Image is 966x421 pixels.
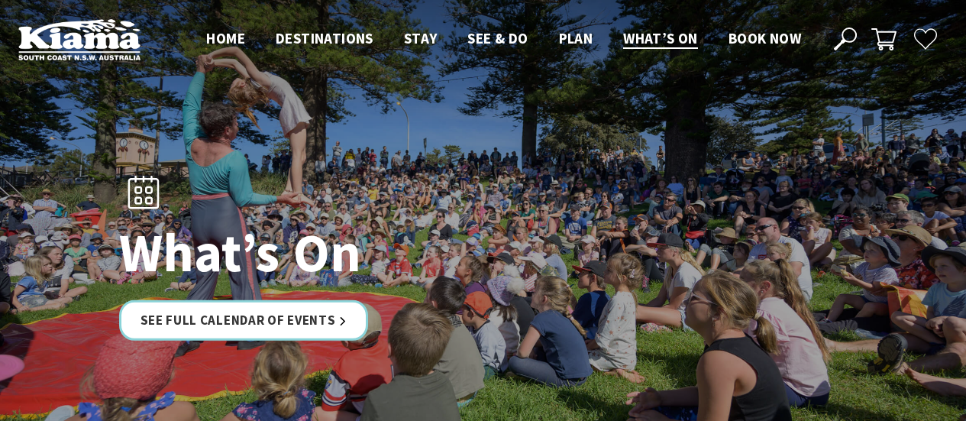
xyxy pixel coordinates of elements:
span: Stay [404,29,438,47]
span: See & Do [467,29,528,47]
img: Kiama Logo [18,18,141,60]
span: Destinations [276,29,373,47]
h1: What’s On [119,223,551,282]
span: Book now [729,29,801,47]
span: Home [206,29,245,47]
span: What’s On [623,29,698,47]
a: See Full Calendar of Events [119,300,369,341]
nav: Main Menu [191,27,816,52]
span: Plan [559,29,593,47]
